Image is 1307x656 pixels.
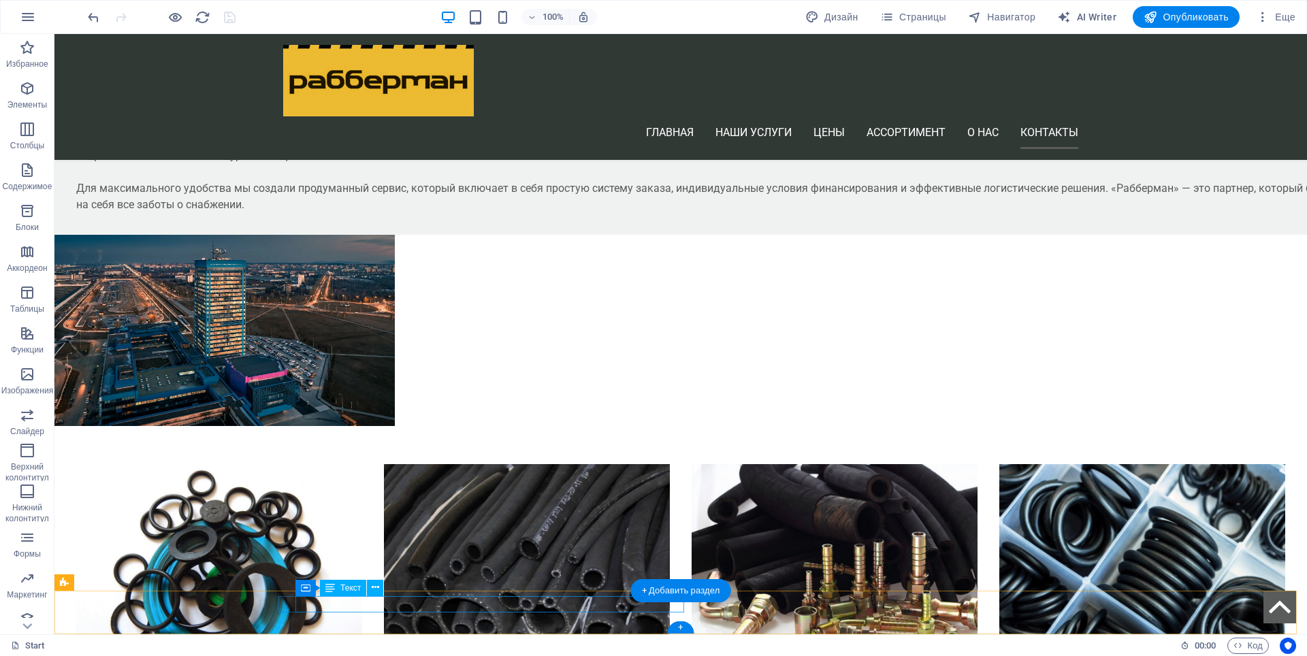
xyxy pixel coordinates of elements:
[6,59,48,69] p: Избранное
[800,6,864,28] div: Дизайн (Ctrl+Alt+Y)
[1180,638,1216,654] h6: Время сеанса
[542,9,564,25] h6: 100%
[880,10,946,24] span: Страницы
[194,9,210,25] button: reload
[1052,6,1122,28] button: AI Writer
[1256,10,1295,24] span: Еще
[875,6,952,28] button: Страницы
[1133,6,1240,28] button: Опубликовать
[7,263,48,274] p: Аккордеон
[1250,6,1301,28] button: Еще
[195,10,210,25] i: Перезагрузить страницу
[577,11,590,23] i: При изменении размера уровень масштабирования подстраивается автоматически в соответствии с выбра...
[963,6,1041,28] button: Навигатор
[7,589,47,600] p: Маркетинг
[11,344,44,355] p: Функции
[667,621,694,634] div: +
[11,638,45,654] a: Щелкните для отмены выбора. Дважды щелкните, чтобы открыть Страницы
[968,10,1035,24] span: Навигатор
[10,426,44,437] p: Слайдер
[521,9,570,25] button: 100%
[7,99,47,110] p: Элементы
[1204,640,1206,651] span: :
[800,6,864,28] button: Дизайн
[10,304,44,314] p: Таблицы
[10,140,45,151] p: Столбцы
[1280,638,1296,654] button: Usercentrics
[16,222,39,233] p: Блоки
[1195,638,1216,654] span: 00 00
[85,9,101,25] button: undo
[1057,10,1116,24] span: AI Writer
[86,10,101,25] i: Отменить: Добавить элемент (Ctrl+Z)
[340,584,361,592] span: Текст
[1233,638,1263,654] span: Код
[14,548,41,559] p: Формы
[1,385,54,396] p: Изображения
[1144,10,1229,24] span: Опубликовать
[805,10,858,24] span: Дизайн
[3,181,52,192] p: Содержимое
[631,579,731,602] div: + Добавить раздел
[1227,638,1269,654] button: Код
